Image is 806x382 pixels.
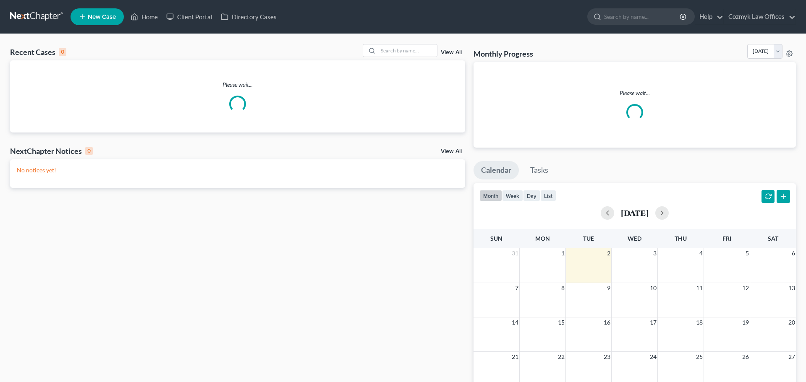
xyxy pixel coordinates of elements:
[511,248,519,258] span: 31
[699,248,704,258] span: 4
[511,317,519,327] span: 14
[741,352,750,362] span: 26
[523,190,540,201] button: day
[59,48,66,56] div: 0
[10,146,93,156] div: NextChapter Notices
[628,235,641,242] span: Wed
[741,283,750,293] span: 12
[511,352,519,362] span: 21
[10,81,465,89] p: Please wait...
[17,166,458,174] p: No notices yet!
[217,9,281,24] a: Directory Cases
[741,317,750,327] span: 19
[722,235,731,242] span: Fri
[557,317,565,327] span: 15
[474,49,533,59] h3: Monthly Progress
[88,14,116,20] span: New Case
[695,317,704,327] span: 18
[604,9,681,24] input: Search by name...
[652,248,657,258] span: 3
[603,352,611,362] span: 23
[514,283,519,293] span: 7
[621,208,649,217] h2: [DATE]
[85,147,93,155] div: 0
[603,317,611,327] span: 16
[695,283,704,293] span: 11
[560,248,565,258] span: 1
[10,47,66,57] div: Recent Cases
[441,49,462,55] a: View All
[788,317,796,327] span: 20
[126,9,162,24] a: Home
[162,9,217,24] a: Client Portal
[535,235,550,242] span: Mon
[788,352,796,362] span: 27
[502,190,523,201] button: week
[724,9,796,24] a: Cozmyk Law Offices
[649,283,657,293] span: 10
[606,248,611,258] span: 2
[474,161,519,179] a: Calendar
[788,283,796,293] span: 13
[695,352,704,362] span: 25
[540,190,556,201] button: list
[768,235,778,242] span: Sat
[606,283,611,293] span: 9
[791,248,796,258] span: 6
[675,235,687,242] span: Thu
[745,248,750,258] span: 5
[480,89,789,97] p: Please wait...
[557,352,565,362] span: 22
[523,161,556,179] a: Tasks
[490,235,502,242] span: Sun
[583,235,594,242] span: Tue
[441,148,462,154] a: View All
[695,9,723,24] a: Help
[479,190,502,201] button: month
[378,44,437,57] input: Search by name...
[560,283,565,293] span: 8
[649,352,657,362] span: 24
[649,317,657,327] span: 17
